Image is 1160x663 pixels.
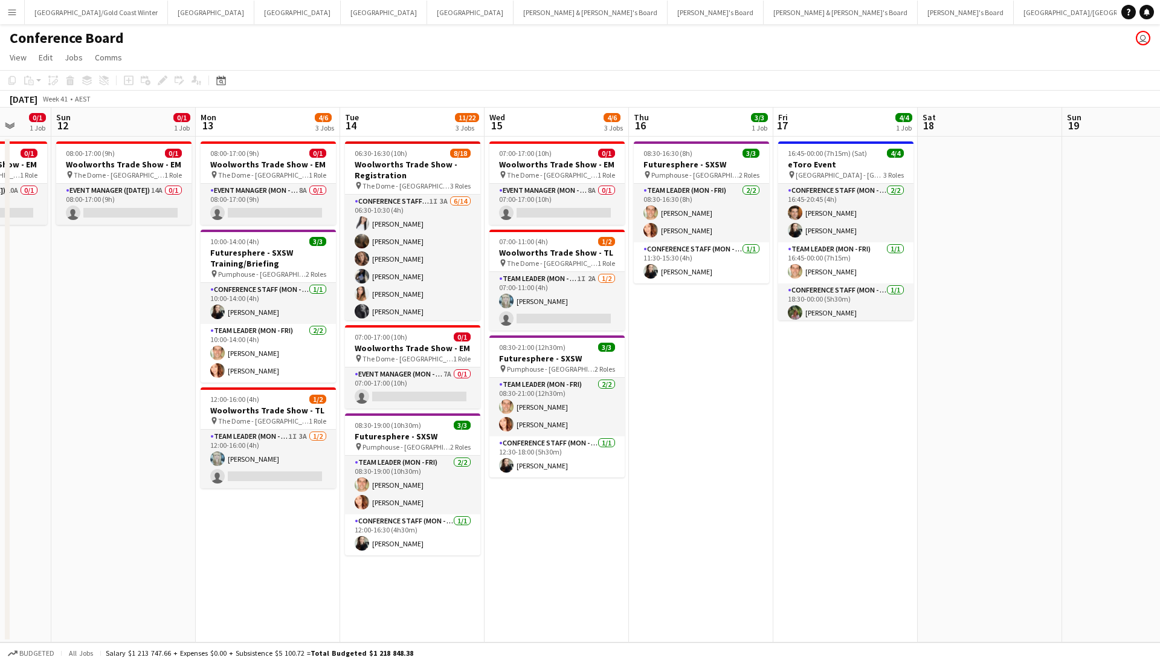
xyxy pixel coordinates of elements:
[95,52,122,63] span: Comms
[39,52,53,63] span: Edit
[75,94,91,103] div: AEST
[10,52,27,63] span: View
[918,1,1014,24] button: [PERSON_NAME]'s Board
[311,648,413,658] span: Total Budgeted $1 218 848.38
[66,648,95,658] span: All jobs
[90,50,127,65] a: Comms
[19,649,54,658] span: Budgeted
[10,93,37,105] div: [DATE]
[5,50,31,65] a: View
[65,52,83,63] span: Jobs
[1136,31,1150,45] app-user-avatar: Jenny Tu
[106,648,413,658] div: Salary $1 213 747.66 + Expenses $0.00 + Subsistence $5 100.72 =
[668,1,764,24] button: [PERSON_NAME]'s Board
[341,1,427,24] button: [GEOGRAPHIC_DATA]
[168,1,254,24] button: [GEOGRAPHIC_DATA]
[25,1,168,24] button: [GEOGRAPHIC_DATA]/Gold Coast Winter
[10,29,124,47] h1: Conference Board
[60,50,88,65] a: Jobs
[34,50,57,65] a: Edit
[6,647,56,660] button: Budgeted
[254,1,341,24] button: [GEOGRAPHIC_DATA]
[40,94,70,103] span: Week 41
[427,1,514,24] button: [GEOGRAPHIC_DATA]
[514,1,668,24] button: [PERSON_NAME] & [PERSON_NAME]'s Board
[764,1,918,24] button: [PERSON_NAME] & [PERSON_NAME]'s Board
